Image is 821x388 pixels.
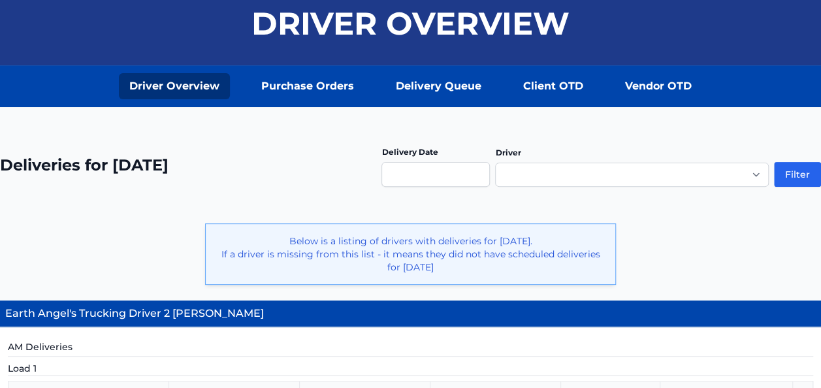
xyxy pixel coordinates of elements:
a: Vendor OTD [615,73,702,99]
a: Driver Overview [119,73,230,99]
h1: Driver Overview [251,8,570,39]
h5: Load 1 [8,362,813,376]
button: Filter [774,162,821,187]
label: Driver [495,148,521,157]
a: Purchase Orders [251,73,364,99]
label: Delivery Date [381,147,438,157]
a: Delivery Queue [385,73,492,99]
a: Client OTD [513,73,594,99]
h5: AM Deliveries [8,340,813,357]
p: Below is a listing of drivers with deliveries for [DATE]. If a driver is missing from this list -... [216,234,605,274]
